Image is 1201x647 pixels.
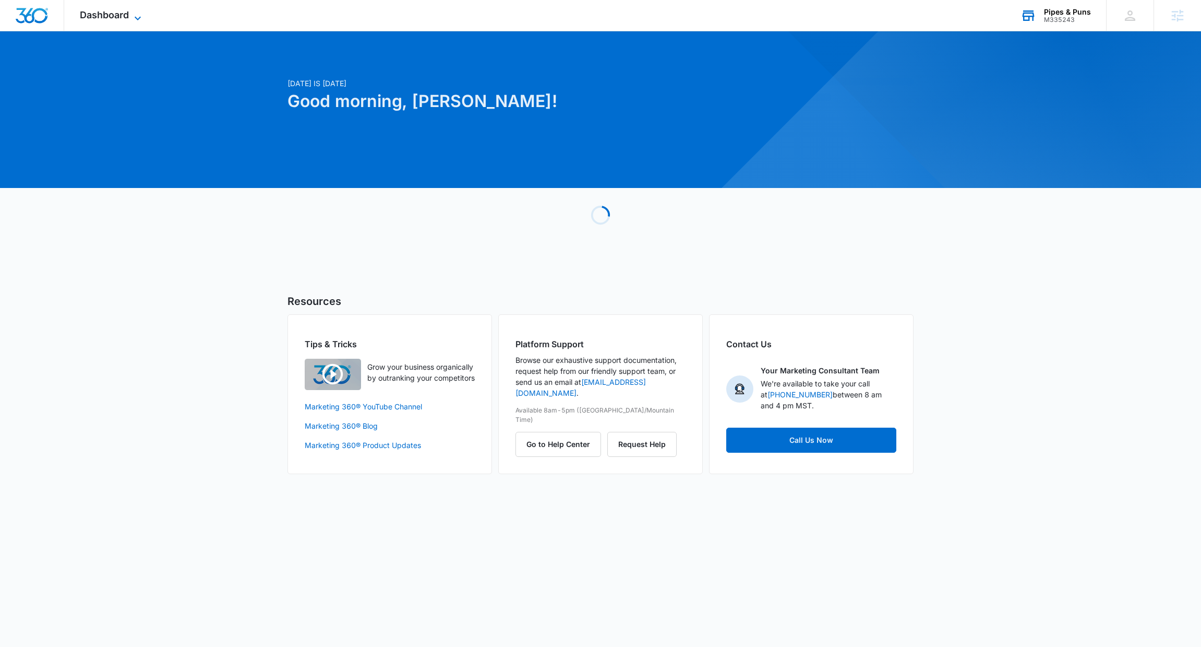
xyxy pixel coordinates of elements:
div: account id [1044,16,1091,23]
h2: Contact Us [726,338,896,350]
span: Dashboard [80,9,129,20]
a: Marketing 360® YouTube Channel [305,401,475,412]
a: Call Us Now [726,428,896,453]
p: We're available to take your call at between 8 am and 4 pm MST. [761,378,896,411]
a: [PHONE_NUMBER] [767,390,833,399]
a: Marketing 360® Product Updates [305,440,475,451]
button: Go to Help Center [515,432,601,457]
p: Available 8am-5pm ([GEOGRAPHIC_DATA]/Mountain Time) [515,406,686,425]
h1: Good morning, [PERSON_NAME]! [287,89,701,114]
div: account name [1044,8,1091,16]
img: Your Marketing Consultant Team [726,375,753,403]
a: Marketing 360® Blog [305,420,475,431]
h2: Platform Support [515,338,686,350]
p: Your Marketing Consultant Team [761,365,880,376]
h2: Tips & Tricks [305,338,475,350]
h5: Resources [287,293,914,309]
p: Grow your business organically by outranking your competitors [367,361,475,383]
p: [DATE] is [DATE] [287,78,701,89]
a: Go to Help Center [515,440,607,449]
button: Request Help [607,432,677,457]
img: Quick Overview Video [305,359,361,390]
p: Browse our exhaustive support documentation, request help from our friendly support team, or send... [515,355,686,398]
a: Request Help [607,440,677,449]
